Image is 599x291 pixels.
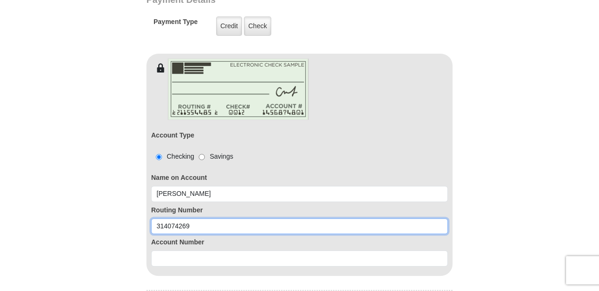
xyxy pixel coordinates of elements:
div: Checking Savings [151,152,233,162]
label: Account Type [151,130,194,140]
label: Routing Number [151,205,448,215]
label: Name on Account [151,173,448,183]
label: Account Number [151,237,448,247]
img: check-en.png [168,58,309,120]
h5: Payment Type [154,18,198,31]
label: Check [244,16,271,36]
label: Credit [216,16,242,36]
